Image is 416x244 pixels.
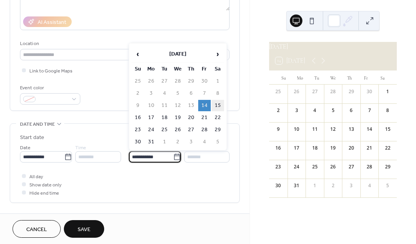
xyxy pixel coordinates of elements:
[348,126,355,133] div: 13
[212,100,224,111] td: 15
[172,136,184,148] td: 2
[132,88,144,99] td: 2
[348,145,355,152] div: 20
[311,88,318,95] div: 27
[198,100,211,111] td: 14
[384,182,391,189] div: 5
[20,144,31,152] span: Date
[172,124,184,136] td: 26
[132,63,144,75] th: Su
[145,46,211,63] th: [DATE]
[158,76,171,87] td: 27
[132,46,144,62] span: ‹
[20,134,44,142] div: Start date
[366,163,373,170] div: 28
[366,126,373,133] div: 14
[293,107,300,114] div: 3
[145,76,157,87] td: 26
[329,88,336,95] div: 28
[269,42,397,51] div: [DATE]
[185,136,197,148] td: 3
[29,173,43,181] span: All day
[273,55,308,66] button: 14[DATE]
[158,100,171,111] td: 11
[172,88,184,99] td: 5
[275,182,282,189] div: 30
[212,88,224,99] td: 8
[308,70,325,85] div: Tu
[384,88,391,95] div: 1
[158,124,171,136] td: 25
[384,126,391,133] div: 15
[311,126,318,133] div: 11
[185,76,197,87] td: 29
[132,136,144,148] td: 30
[329,126,336,133] div: 12
[212,124,224,136] td: 29
[275,107,282,114] div: 2
[184,144,195,152] span: Time
[172,63,184,75] th: We
[172,76,184,87] td: 28
[158,136,171,148] td: 1
[20,212,61,221] span: Recurring event
[329,107,336,114] div: 5
[292,70,308,85] div: Mo
[185,124,197,136] td: 27
[20,84,79,92] div: Event color
[293,88,300,95] div: 26
[198,88,211,99] td: 7
[198,124,211,136] td: 28
[374,70,391,85] div: Sa
[78,226,90,234] span: Save
[145,124,157,136] td: 24
[132,112,144,123] td: 16
[366,88,373,95] div: 30
[212,136,224,148] td: 5
[212,46,224,62] span: ›
[348,163,355,170] div: 27
[185,63,197,75] th: Th
[341,70,358,85] div: Th
[29,67,72,75] span: Link to Google Maps
[275,70,292,85] div: Su
[384,145,391,152] div: 22
[132,124,144,136] td: 23
[158,112,171,123] td: 18
[75,144,86,152] span: Time
[329,145,336,152] div: 19
[293,126,300,133] div: 10
[158,88,171,99] td: 4
[348,182,355,189] div: 3
[145,63,157,75] th: Mo
[358,70,374,85] div: Fr
[311,182,318,189] div: 1
[275,145,282,152] div: 16
[13,220,61,238] button: Cancel
[212,63,224,75] th: Sa
[366,182,373,189] div: 4
[325,70,341,85] div: We
[329,182,336,189] div: 2
[20,40,228,48] div: Location
[185,88,197,99] td: 6
[132,100,144,111] td: 9
[329,163,336,170] div: 26
[293,163,300,170] div: 24
[20,120,55,128] span: Date and time
[145,112,157,123] td: 17
[293,182,300,189] div: 31
[26,226,47,234] span: Cancel
[145,88,157,99] td: 3
[64,220,104,238] button: Save
[198,76,211,87] td: 30
[293,145,300,152] div: 17
[172,100,184,111] td: 12
[198,112,211,123] td: 21
[275,163,282,170] div: 23
[348,107,355,114] div: 6
[366,145,373,152] div: 21
[366,107,373,114] div: 7
[185,112,197,123] td: 20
